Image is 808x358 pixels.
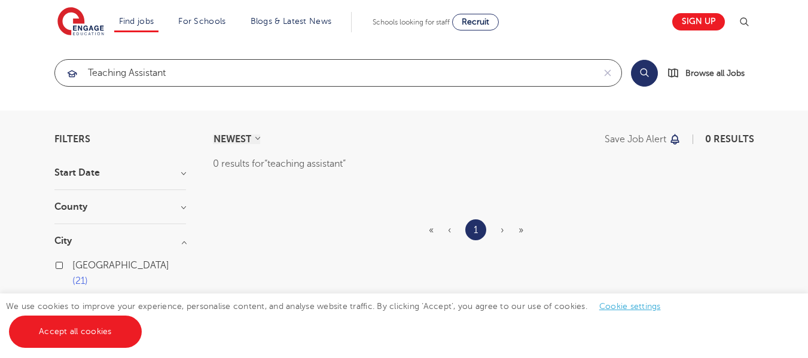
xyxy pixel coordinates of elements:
[594,60,621,86] button: Clear
[672,13,725,30] a: Sign up
[9,316,142,348] a: Accept all cookies
[667,66,754,80] a: Browse all Jobs
[178,17,225,26] a: For Schools
[119,17,154,26] a: Find jobs
[72,260,169,271] span: [GEOGRAPHIC_DATA]
[54,236,186,246] h3: City
[57,7,104,37] img: Engage Education
[429,225,434,235] span: «
[519,225,523,235] span: »
[6,302,673,336] span: We use cookies to improve your experience, personalise content, and analyse website traffic. By c...
[213,156,754,172] div: 0 results for
[501,225,504,235] span: ›
[705,134,754,145] span: 0 results
[452,14,499,30] a: Recruit
[605,134,682,144] button: Save job alert
[373,18,450,26] span: Schools looking for staff
[605,134,666,144] p: Save job alert
[251,17,332,26] a: Blogs & Latest News
[72,260,80,268] input: [GEOGRAPHIC_DATA] 21
[685,66,745,80] span: Browse all Jobs
[54,134,90,144] span: Filters
[54,168,186,178] h3: Start Date
[54,202,186,212] h3: County
[264,158,346,169] q: teaching assistant
[55,60,594,86] input: Submit
[448,225,451,235] span: ‹
[474,222,478,238] a: 1
[462,17,489,26] span: Recruit
[54,59,622,87] div: Submit
[72,276,88,286] span: 21
[599,302,661,311] a: Cookie settings
[631,60,658,87] button: Search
